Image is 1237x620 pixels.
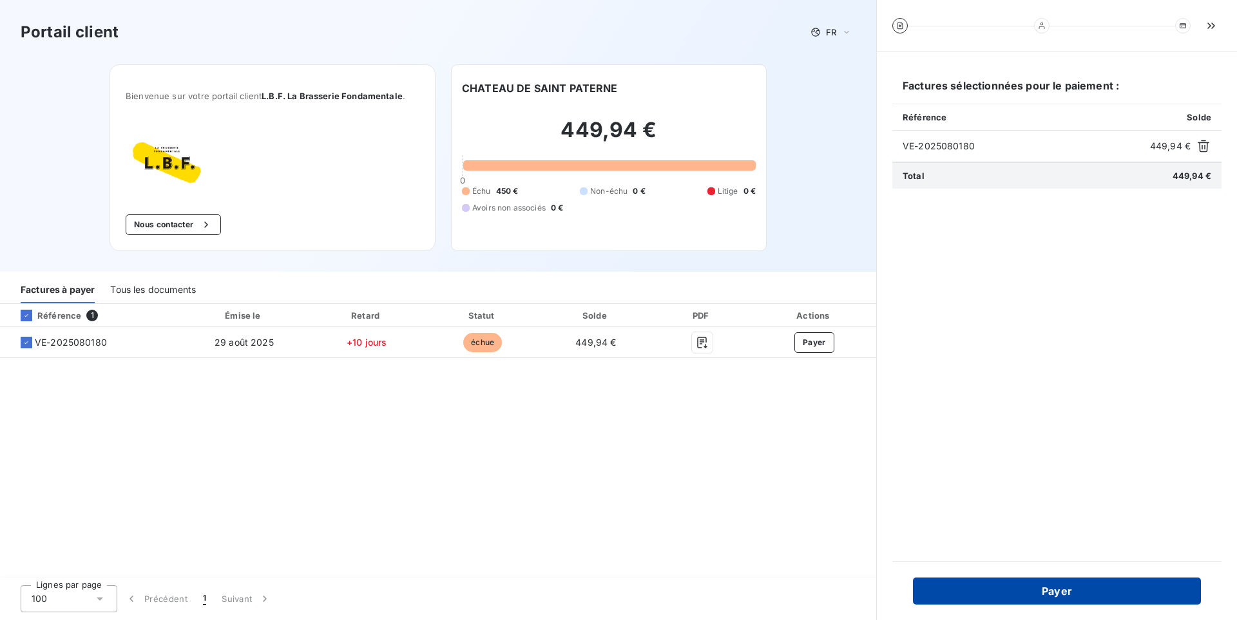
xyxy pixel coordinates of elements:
[21,21,119,44] h3: Portail client
[575,337,616,348] span: 449,94 €
[755,309,874,322] div: Actions
[794,332,834,353] button: Payer
[203,592,206,605] span: 1
[633,185,645,197] span: 0 €
[126,91,419,101] span: Bienvenue sur votre portail client .
[892,78,1222,104] h6: Factures sélectionnées pour le paiement :
[472,202,546,214] span: Avoirs non associés
[262,91,403,101] span: L.B.F. La Brasserie Fondamentale
[126,132,208,194] img: Company logo
[117,585,195,612] button: Précédent
[743,185,756,197] span: 0 €
[1173,171,1211,181] span: 449,94 €
[463,333,502,352] span: échue
[542,309,649,322] div: Solde
[428,309,537,322] div: Statut
[86,310,98,321] span: 1
[718,185,738,197] span: Litige
[183,309,305,322] div: Émise le
[903,112,946,122] span: Référence
[311,309,423,322] div: Retard
[462,80,618,96] h6: CHATEAU DE SAINT PATERNE
[126,214,221,235] button: Nous contacter
[913,578,1201,605] button: Payer
[214,585,279,612] button: Suivant
[32,592,47,605] span: 100
[496,185,519,197] span: 450 €
[347,337,387,348] span: +10 jours
[460,175,465,185] span: 0
[826,27,836,37] span: FR
[462,117,756,156] h2: 449,94 €
[903,140,1145,153] span: VE-2025080180
[903,171,925,181] span: Total
[590,185,628,197] span: Non-échu
[21,276,95,303] div: Factures à payer
[655,309,750,322] div: PDF
[110,276,196,303] div: Tous les documents
[472,185,491,197] span: Échu
[551,202,563,214] span: 0 €
[35,336,107,349] span: VE-2025080180
[195,585,214,612] button: 1
[10,310,81,321] div: Référence
[1150,140,1191,153] span: 449,94 €
[1187,112,1211,122] span: Solde
[215,337,274,348] span: 29 août 2025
